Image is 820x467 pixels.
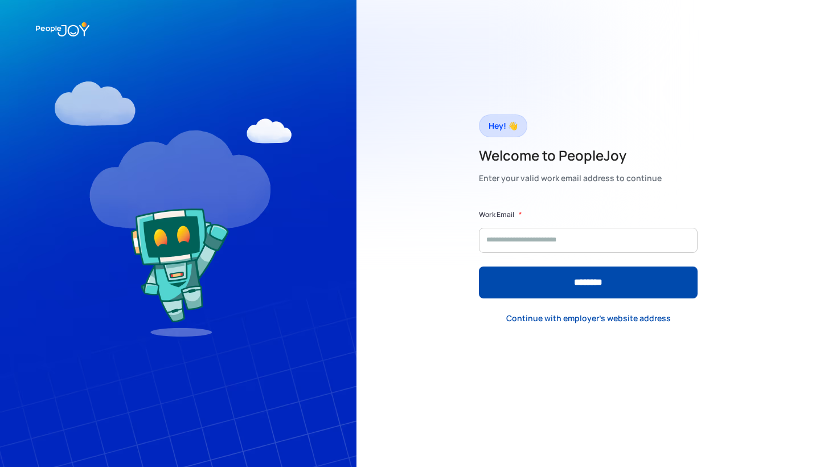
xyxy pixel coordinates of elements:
[479,170,662,186] div: Enter your valid work email address to continue
[479,146,662,165] h2: Welcome to PeopleJoy
[489,118,518,134] div: Hey! 👋
[479,209,698,298] form: Form
[497,307,680,330] a: Continue with employer's website address
[506,313,671,324] div: Continue with employer's website address
[479,209,514,220] label: Work Email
